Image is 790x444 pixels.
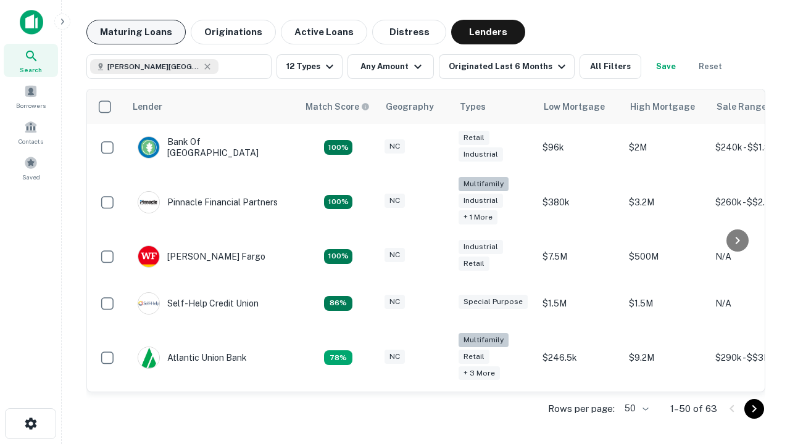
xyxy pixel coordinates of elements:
[623,124,709,171] td: $2M
[646,54,686,79] button: Save your search to get updates of matches that match your search criteria.
[385,248,405,262] div: NC
[459,240,503,254] div: Industrial
[138,292,259,314] div: Self-help Credit Union
[306,100,367,113] h6: Match Score
[138,246,159,267] img: picture
[372,20,446,44] button: Distress
[191,20,276,44] button: Originations
[536,124,623,171] td: $96k
[386,99,434,114] div: Geography
[385,194,405,208] div: NC
[138,192,159,213] img: picture
[744,399,764,419] button: Go to next page
[138,191,278,213] div: Pinnacle Financial Partners
[717,99,767,114] div: Sale Range
[439,54,575,79] button: Originated Last 6 Months
[298,89,378,124] th: Capitalize uses an advanced AI algorithm to match your search with the best lender. The match sco...
[623,327,709,389] td: $9.2M
[620,400,651,417] div: 50
[4,80,58,113] a: Borrowers
[728,306,790,365] iframe: Chat Widget
[138,347,159,368] img: picture
[324,296,352,311] div: Matching Properties: 11, hasApolloMatch: undefined
[460,99,486,114] div: Types
[138,347,247,369] div: Atlantic Union Bank
[623,280,709,327] td: $1.5M
[281,20,367,44] button: Active Loans
[623,233,709,280] td: $500M
[20,65,42,75] span: Search
[459,366,500,380] div: + 3 more
[324,249,352,264] div: Matching Properties: 14, hasApolloMatch: undefined
[536,89,623,124] th: Low Mortgage
[670,401,717,416] p: 1–50 of 63
[4,44,58,77] a: Search
[324,140,352,155] div: Matching Properties: 14, hasApolloMatch: undefined
[623,89,709,124] th: High Mortgage
[459,194,503,208] div: Industrial
[385,295,405,309] div: NC
[22,172,40,182] span: Saved
[138,245,265,268] div: [PERSON_NAME] Fargo
[544,99,605,114] div: Low Mortgage
[449,59,569,74] div: Originated Last 6 Months
[536,280,623,327] td: $1.5M
[623,171,709,233] td: $3.2M
[459,147,503,162] div: Industrial
[630,99,695,114] div: High Mortgage
[385,139,405,154] div: NC
[138,136,286,158] div: Bank Of [GEOGRAPHIC_DATA]
[459,131,489,145] div: Retail
[548,401,615,416] p: Rows per page:
[459,350,489,364] div: Retail
[347,54,434,79] button: Any Amount
[133,99,162,114] div: Lender
[691,54,730,79] button: Reset
[536,233,623,280] td: $7.5M
[536,171,623,233] td: $380k
[306,100,370,113] div: Capitalize uses an advanced AI algorithm to match your search with the best lender. The match sco...
[385,350,405,364] div: NC
[125,89,298,124] th: Lender
[20,10,43,35] img: capitalize-icon.png
[19,136,43,146] span: Contacts
[459,177,509,191] div: Multifamily
[452,89,536,124] th: Types
[86,20,186,44] button: Maturing Loans
[107,61,200,72] span: [PERSON_NAME][GEOGRAPHIC_DATA], [GEOGRAPHIC_DATA]
[459,257,489,271] div: Retail
[276,54,343,79] button: 12 Types
[138,137,159,158] img: picture
[536,327,623,389] td: $246.5k
[16,101,46,110] span: Borrowers
[4,115,58,149] a: Contacts
[324,350,352,365] div: Matching Properties: 10, hasApolloMatch: undefined
[459,333,509,347] div: Multifamily
[451,20,525,44] button: Lenders
[378,89,452,124] th: Geography
[459,210,497,224] div: + 1 more
[459,295,528,309] div: Special Purpose
[580,54,641,79] button: All Filters
[4,151,58,184] a: Saved
[138,293,159,314] img: picture
[324,195,352,210] div: Matching Properties: 23, hasApolloMatch: undefined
